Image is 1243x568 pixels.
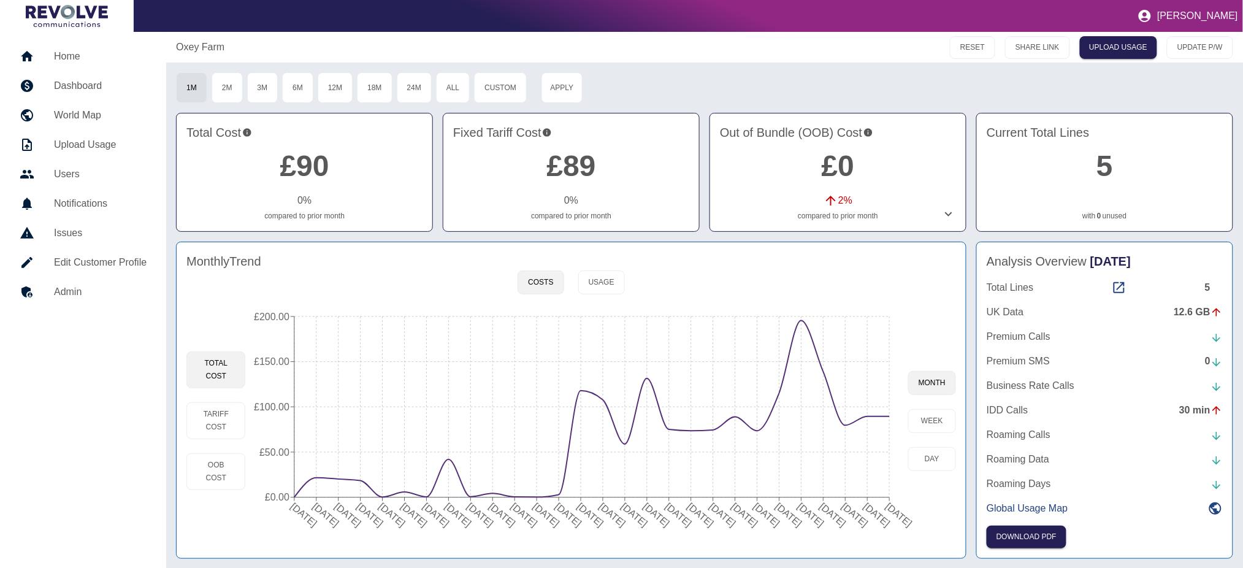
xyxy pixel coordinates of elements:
h5: Issues [54,226,147,240]
tspan: [DATE] [818,501,848,529]
p: Roaming Calls [987,428,1050,442]
h5: Home [54,49,147,64]
button: Tariff Cost [186,402,245,439]
a: Users [10,159,156,189]
div: 12.6 GB [1174,305,1223,320]
h5: World Map [54,108,147,123]
a: Premium Calls [987,329,1223,344]
button: 6M [282,72,313,103]
a: Global Usage Map [987,501,1223,516]
tspan: [DATE] [641,501,671,529]
tspan: [DATE] [421,501,451,529]
tspan: £200.00 [254,312,290,322]
div: 5 [1205,280,1223,295]
button: Usage [578,271,625,294]
h5: Dashboard [54,79,147,93]
a: £90 [280,150,329,182]
a: 5 [1096,150,1113,182]
a: Total Lines5 [987,280,1223,295]
h5: Notifications [54,196,147,211]
h4: Total Cost [186,123,423,142]
tspan: £150.00 [254,356,290,367]
tspan: [DATE] [488,501,518,529]
tspan: [DATE] [333,501,363,529]
h5: Upload Usage [54,137,147,152]
p: compared to prior month [186,210,423,221]
a: Upload Usage [10,130,156,159]
a: UPLOAD USAGE [1080,36,1158,59]
tspan: [DATE] [289,501,319,529]
button: month [908,371,956,395]
a: Admin [10,277,156,307]
button: 12M [318,72,353,103]
svg: This is the total charges incurred over 1 months [242,123,252,142]
tspan: [DATE] [774,501,804,529]
a: IDD Calls30 min [987,403,1223,418]
a: Home [10,42,156,71]
tspan: [DATE] [730,501,760,529]
button: 24M [397,72,432,103]
button: 2M [212,72,243,103]
a: Issues [10,218,156,248]
button: OOB Cost [186,453,245,490]
p: Roaming Days [987,477,1051,491]
h4: Fixed Tariff Cost [453,123,689,142]
a: Roaming Days [987,477,1223,491]
tspan: [DATE] [465,501,495,529]
h4: Monthly Trend [186,252,261,271]
p: [PERSON_NAME] [1157,10,1238,21]
a: 0 [1097,210,1101,221]
p: Business Rate Calls [987,378,1074,393]
h5: Users [54,167,147,182]
tspan: [DATE] [311,501,341,529]
a: World Map [10,101,156,130]
p: compared to prior month [453,210,689,221]
tspan: [DATE] [752,501,782,529]
tspan: [DATE] [708,501,738,529]
tspan: [DATE] [443,501,473,529]
p: 0 % [297,193,312,208]
p: Premium Calls [987,329,1050,344]
tspan: [DATE] [377,501,407,529]
p: UK Data [987,305,1023,320]
a: Dashboard [10,71,156,101]
p: 0 % [564,193,578,208]
h5: Admin [54,285,147,299]
p: Total Lines [987,280,1034,295]
img: Logo [26,5,108,27]
button: SHARE LINK [1005,36,1069,59]
svg: This is your recurring contracted cost [542,123,552,142]
h4: Analysis Overview [987,252,1223,271]
tspan: [DATE] [597,501,627,529]
tspan: [DATE] [862,501,892,529]
a: UK Data12.6 GB [987,305,1223,320]
tspan: £50.00 [260,447,290,458]
tspan: [DATE] [619,501,649,529]
button: Total Cost [186,351,245,388]
tspan: [DATE] [796,501,826,529]
h5: Edit Customer Profile [54,255,147,270]
tspan: £0.00 [265,493,289,503]
button: [PERSON_NAME] [1133,4,1243,28]
p: Global Usage Map [987,501,1068,516]
p: Premium SMS [987,354,1050,369]
button: day [908,447,956,471]
button: All [436,72,470,103]
tspan: [DATE] [554,501,584,529]
a: Premium SMS0 [987,354,1223,369]
h4: Current Total Lines [987,123,1223,142]
div: 0 [1205,354,1223,369]
a: Business Rate Calls [987,378,1223,393]
button: UPDATE P/W [1167,36,1233,59]
tspan: [DATE] [399,501,429,529]
a: Notifications [10,189,156,218]
h4: Out of Bundle (OOB) Cost [720,123,956,142]
button: Costs [518,271,564,294]
a: Roaming Calls [987,428,1223,442]
button: 1M [176,72,207,103]
p: 2 % [838,193,852,208]
tspan: [DATE] [664,501,694,529]
a: Edit Customer Profile [10,248,156,277]
tspan: [DATE] [355,501,385,529]
tspan: [DATE] [576,501,606,529]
